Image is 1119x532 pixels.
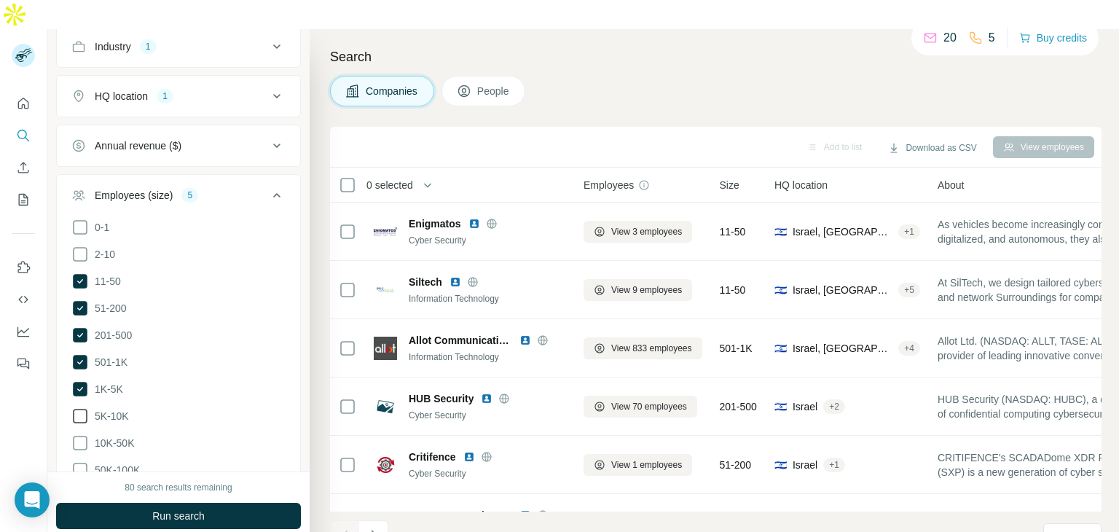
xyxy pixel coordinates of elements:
[12,154,35,181] button: Enrich CSV
[374,395,397,418] img: Logo of HUB Security
[409,409,566,422] div: Cyber Security
[409,391,474,406] span: HUB Security
[449,276,461,288] img: LinkedIn logo
[584,178,634,192] span: Employees
[95,89,148,103] div: HQ location
[89,220,109,235] span: 0-1
[95,188,173,203] div: Employees (size)
[89,247,115,262] span: 2-10
[95,39,131,54] div: Industry
[898,225,920,238] div: + 1
[374,337,397,360] img: Logo of Allot Communications
[774,283,787,297] span: 🇮🇱
[774,458,787,472] span: 🇮🇱
[481,393,492,404] img: LinkedIn logo
[330,47,1102,67] h4: Search
[823,400,845,413] div: + 2
[409,450,456,464] span: Critifence
[793,224,892,239] span: Israel, [GEOGRAPHIC_DATA]
[89,382,123,396] span: 1K-5K
[1019,28,1087,48] button: Buy credits
[463,451,475,463] img: LinkedIn logo
[89,328,132,343] span: 201-500
[584,337,702,359] button: View 833 employees
[611,342,692,355] span: View 833 employees
[774,399,787,414] span: 🇮🇱
[409,216,461,231] span: Enigmatos
[519,509,531,521] img: LinkedIn logo
[12,318,35,345] button: Dashboard
[989,29,995,47] p: 5
[374,220,397,243] img: Logo of Enigmatos
[157,90,173,103] div: 1
[611,283,682,297] span: View 9 employees
[152,509,205,523] span: Run search
[611,400,687,413] span: View 70 employees
[720,458,752,472] span: 51-200
[584,221,692,243] button: View 3 employees
[89,274,121,289] span: 11-50
[611,225,682,238] span: View 3 employees
[611,458,682,472] span: View 1 employees
[793,458,817,472] span: Israel
[57,29,300,64] button: Industry1
[878,137,986,159] button: Download as CSV
[943,29,957,47] p: 20
[409,275,442,289] span: Siltech
[57,79,300,114] button: HQ location1
[409,292,566,305] div: Information Technology
[374,278,397,302] img: Logo of Siltech
[12,187,35,213] button: My lists
[56,503,301,529] button: Run search
[125,481,232,494] div: 80 search results remaining
[366,84,419,98] span: Companies
[720,178,739,192] span: Size
[95,138,181,153] div: Annual revenue ($)
[468,218,480,230] img: LinkedIn logo
[774,341,787,356] span: 🇮🇱
[584,454,692,476] button: View 1 employees
[140,40,157,53] div: 1
[374,453,397,477] img: Logo of Critifence
[477,84,511,98] span: People
[720,341,753,356] span: 501-1K
[898,283,920,297] div: + 5
[409,333,512,348] span: Allot Communications
[12,122,35,149] button: Search
[584,396,697,418] button: View 70 employees
[12,286,35,313] button: Use Surfe API
[720,224,746,239] span: 11-50
[793,399,817,414] span: Israel
[15,482,50,517] div: Open Intercom Messenger
[409,467,566,480] div: Cyber Security
[89,409,129,423] span: 5K-10K
[720,283,746,297] span: 11-50
[89,301,127,316] span: 51-200
[12,351,35,377] button: Feedback
[823,458,845,472] div: + 1
[584,279,692,301] button: View 9 employees
[366,178,413,192] span: 0 selected
[89,436,134,450] span: 10K-50K
[409,509,530,521] span: CYMOTIVE Technologies
[12,254,35,281] button: Use Surfe on LinkedIn
[57,178,300,219] button: Employees (size)5
[774,178,828,192] span: HQ location
[774,224,787,239] span: 🇮🇱
[793,341,892,356] span: Israel, [GEOGRAPHIC_DATA]
[898,342,920,355] div: + 4
[181,189,198,202] div: 5
[409,234,566,247] div: Cyber Security
[519,335,531,346] img: LinkedIn logo
[89,355,127,369] span: 501-1K
[720,399,757,414] span: 201-500
[57,128,300,163] button: Annual revenue ($)
[409,351,566,364] div: Information Technology
[793,283,892,297] span: Israel, [GEOGRAPHIC_DATA]
[89,463,140,477] span: 50K-100K
[938,178,965,192] span: About
[12,90,35,117] button: Quick start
